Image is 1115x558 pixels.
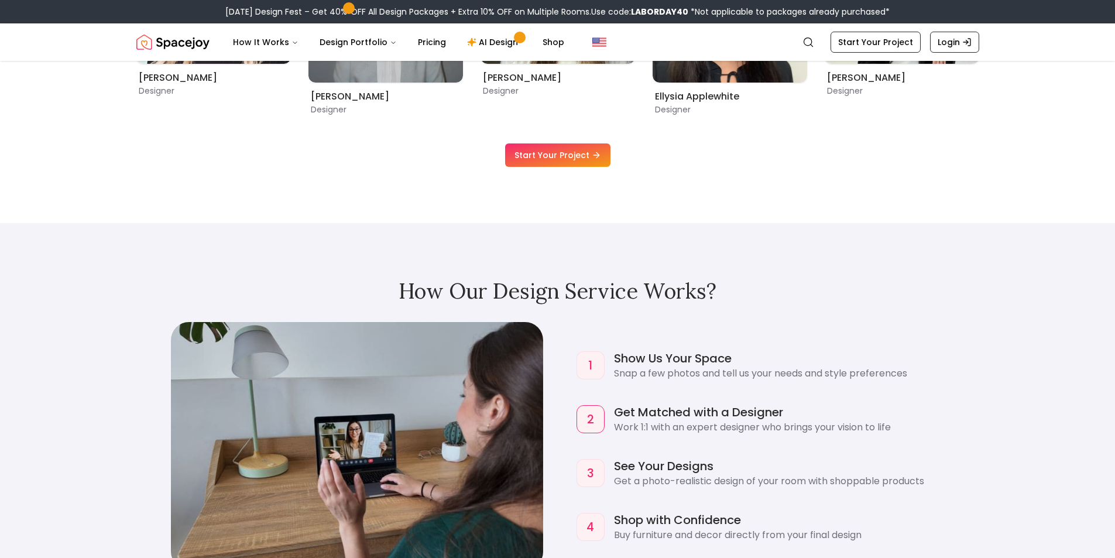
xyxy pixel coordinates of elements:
[587,465,594,481] h4: 3
[655,90,805,104] h6: Ellysia Applewhite
[136,279,979,303] h2: How Our Design Service Works?
[827,85,977,97] p: Designer
[572,345,979,385] div: Show Us Your Space - Snap a few photos and tell us your needs and style preferences
[136,30,210,54] a: Spacejoy
[592,35,606,49] img: United States
[311,104,461,115] p: Designer
[311,90,461,104] h6: [PERSON_NAME]
[614,474,975,488] p: Get a photo-realistic design of your room with shoppable products
[631,6,688,18] b: LABORDAY40
[930,32,979,53] a: Login
[225,6,890,18] div: [DATE] Design Fest – Get 40% OFF All Design Packages + Extra 10% OFF on Multiple Rooms.
[572,453,979,493] div: See Your Designs - Get a photo-realistic design of your room with shoppable products
[591,6,688,18] span: Use code:
[655,104,805,115] p: Designer
[614,350,975,367] h4: Show Us Your Space
[614,404,975,420] h4: Get Matched with a Designer
[614,458,975,474] h4: See Your Designs
[587,411,594,427] h4: 2
[614,367,975,381] p: Snap a few photos and tell us your needs and style preferences
[831,32,921,53] a: Start Your Project
[310,30,406,54] button: Design Portfolio
[572,399,979,439] div: Get Matched with a Designer - Work 1:1 with an expert designer who brings your vision to life
[533,30,574,54] a: Shop
[586,519,594,535] h4: 4
[827,71,977,85] h6: [PERSON_NAME]
[572,507,979,547] div: Shop with Confidence - Buy furniture and decor directly from your final design
[614,512,975,528] h4: Shop with Confidence
[505,143,610,167] a: Start Your Project
[136,23,979,61] nav: Global
[136,30,210,54] img: Spacejoy Logo
[224,30,574,54] nav: Main
[483,71,633,85] h6: [PERSON_NAME]
[588,357,592,374] h4: 1
[224,30,308,54] button: How It Works
[139,85,289,97] p: Designer
[458,30,531,54] a: AI Design
[614,420,975,434] p: Work 1:1 with an expert designer who brings your vision to life
[614,528,975,542] p: Buy furniture and decor directly from your final design
[688,6,890,18] span: *Not applicable to packages already purchased*
[409,30,455,54] a: Pricing
[139,71,289,85] h6: [PERSON_NAME]
[483,85,633,97] p: Designer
